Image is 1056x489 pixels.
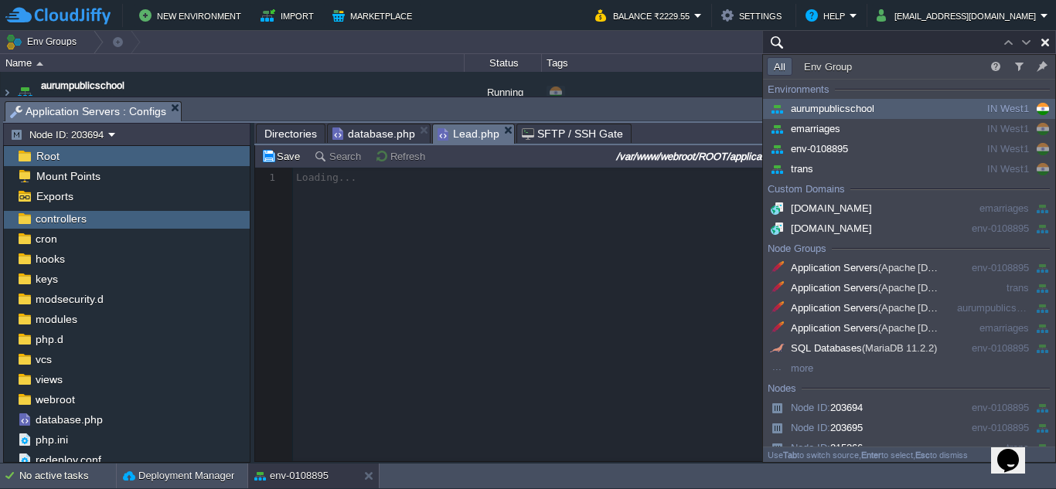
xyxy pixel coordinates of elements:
[254,468,329,484] button: env-0108895
[36,62,43,66] img: AMDAwAAAACH5BAEAAAAALAAAAAABAAEAAAICRAEAOw==
[767,422,863,433] span: 203695
[878,282,954,294] span: (Apache [DATE])
[543,54,789,72] div: Tags
[768,241,826,256] div: Node Groups
[952,300,1029,317] div: aurumpublicschool
[522,124,623,143] span: SFTP / SSH Gate
[10,127,108,141] button: Node ID: 203694
[952,121,1029,138] div: IN West1
[32,433,70,447] a: php.ini
[264,124,317,143] span: Directories
[767,163,813,175] span: trans
[878,262,954,273] span: (Apache [DATE])
[768,182,845,197] div: Custom Domains
[952,161,1029,178] div: IN West1
[33,149,62,163] a: Root
[2,54,464,72] div: Name
[767,282,953,294] span: Application Servers
[595,6,694,25] button: Balance ₹2229.55
[721,6,786,25] button: Settings
[32,392,77,406] span: webroot
[465,54,541,72] div: Status
[32,272,60,286] a: keys
[32,413,105,426] a: database.php
[1,72,13,114] img: AMDAwAAAACH5BAEAAAAALAAAAAABAAEAAAICRAEAOw==
[952,220,1029,237] div: env-0108895
[32,292,106,306] a: modsecurity.d
[952,200,1029,217] div: emarriages
[33,169,103,183] a: Mount Points
[878,302,954,314] span: (Apache [DATE])
[767,202,872,214] span: [DOMAIN_NAME]
[763,447,1055,462] div: Use to switch source, to select, to dismiss
[432,124,515,143] li: /var/www/webroot/ROOT/application/controllers/Lead.php
[767,143,848,155] span: env-0108895
[32,453,104,467] span: redeploy.conf
[32,252,67,266] a: hooks
[261,149,305,163] button: Save
[767,342,937,354] span: SQL Databases
[952,100,1029,117] div: IN West1
[465,72,542,114] div: Running
[375,149,430,163] button: Refresh
[861,450,881,460] b: Enter
[438,124,499,144] span: Lead.php
[767,222,872,234] span: [DOMAIN_NAME]
[952,280,1029,297] div: trans
[806,6,850,25] button: Help
[769,59,790,73] button: All
[767,442,863,453] span: 215266
[768,82,829,97] div: Environments
[768,381,796,396] div: Nodes
[952,440,1029,457] div: trans
[332,6,417,25] button: Marketplace
[767,402,863,413] span: 203694
[862,342,938,354] span: (MariaDB 11.2.2)
[767,123,840,134] span: emarriages
[767,262,953,273] span: Application Servers
[19,464,116,488] div: No active tasks
[952,419,1029,436] div: env-0108895
[41,93,113,109] a: [DOMAIN_NAME]
[877,6,1041,25] button: [EMAIL_ADDRESS][DOMAIN_NAME]
[5,6,111,25] img: CloudJiffy
[32,372,65,386] a: views
[32,212,89,226] a: controllers
[952,399,1029,416] div: env-0108895
[952,320,1029,337] div: emarriages
[952,340,1029,357] div: env-0108895
[952,260,1029,277] div: env-0108895
[139,6,246,25] button: New Environment
[14,72,36,114] img: AMDAwAAAACH5BAEAAAAALAAAAAABAAEAAAICRAEAOw==
[991,427,1041,474] iframe: chat widget
[791,442,830,453] span: Node ID:
[5,31,82,53] button: Env Groups
[41,78,124,93] a: aurumpublicschool
[767,362,813,374] span: more
[791,402,830,413] span: Node ID:
[32,312,80,326] a: modules
[123,468,234,484] button: Deployment Manager
[767,103,874,114] span: aurumpublicschool
[767,322,953,334] span: Application Servers
[32,232,60,246] a: cron
[32,332,66,346] a: php.d
[33,189,76,203] span: Exports
[261,6,319,25] button: Import
[32,352,54,366] a: vcs
[878,322,954,334] span: (Apache [DATE])
[10,102,166,121] span: Application Servers : Configs
[767,302,953,314] span: Application Servers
